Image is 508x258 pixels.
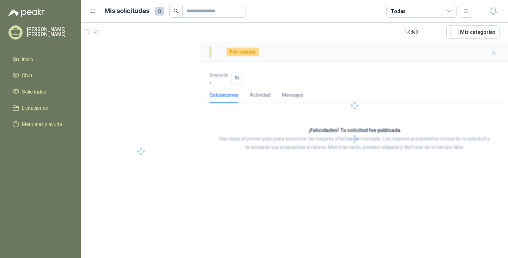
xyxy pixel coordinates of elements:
span: Solicitudes [22,88,46,96]
span: 0 [155,7,164,16]
a: Chat [8,69,73,82]
span: Manuales y ayuda [22,120,62,128]
p: [PERSON_NAME] [PERSON_NAME] [27,27,73,37]
div: 1 - 0 de 0 [405,26,441,38]
a: Licitaciones [8,101,73,115]
span: Chat [22,72,32,79]
div: Todas [391,7,406,15]
h1: Mis solicitudes [104,6,150,16]
span: Licitaciones [22,104,48,112]
span: Inicio [22,55,33,63]
span: search [174,8,179,13]
a: Manuales y ayuda [8,118,73,131]
a: Inicio [8,53,73,66]
button: Mís categorías [446,25,500,39]
a: Solicitudes [8,85,73,98]
img: Logo peakr [8,8,44,17]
